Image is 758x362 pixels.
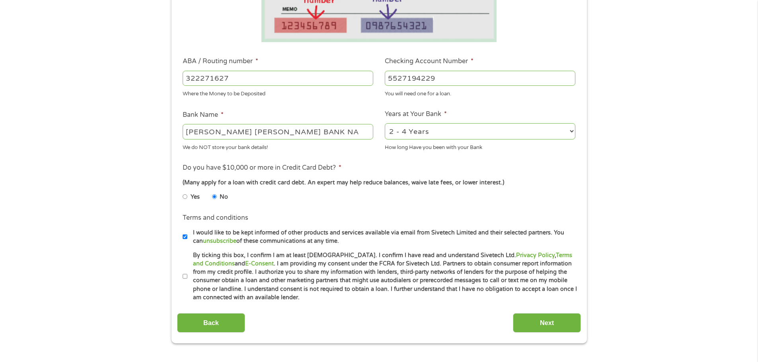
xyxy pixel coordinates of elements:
label: Yes [191,193,200,201]
a: Terms and Conditions [193,252,572,267]
a: unsubscribe [203,238,236,244]
label: I would like to be kept informed of other products and services available via email from Sivetech... [187,228,578,246]
div: (Many apply for a loan with credit card debt. An expert may help reduce balances, waive late fees... [183,178,575,187]
label: Terms and conditions [183,214,248,222]
div: We do NOT store your bank details! [183,141,373,151]
label: By ticking this box, I confirm I am at least [DEMOGRAPHIC_DATA]. I confirm I have read and unders... [187,251,578,302]
input: Back [177,313,245,333]
label: Bank Name [183,111,224,119]
label: ABA / Routing number [183,57,258,66]
input: Next [513,313,581,333]
a: E-Consent [245,260,274,267]
div: How long Have you been with your Bank [385,141,575,151]
input: 345634636 [385,71,575,86]
label: No [220,193,228,201]
label: Years at Your Bank [385,110,447,118]
div: Where the Money to be Deposited [183,87,373,98]
label: Do you have $10,000 or more in Credit Card Debt? [183,164,341,172]
label: Checking Account Number [385,57,474,66]
div: You will need one for a loan. [385,87,575,98]
a: Privacy Policy [516,252,555,259]
input: 263177916 [183,71,373,86]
